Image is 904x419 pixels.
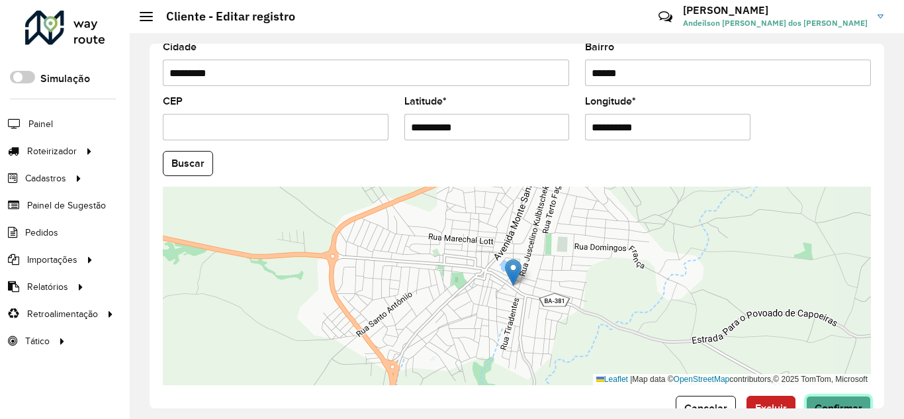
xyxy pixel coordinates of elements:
[585,93,636,109] label: Longitude
[25,334,50,348] span: Tático
[593,374,871,385] div: Map data © contributors,© 2025 TomTom, Microsoft
[25,226,58,240] span: Pedidos
[28,117,53,131] span: Painel
[27,280,68,294] span: Relatórios
[404,93,447,109] label: Latitude
[163,151,213,176] button: Buscar
[27,199,106,212] span: Painel de Sugestão
[27,253,77,267] span: Importações
[683,17,868,29] span: Andeilson [PERSON_NAME] dos [PERSON_NAME]
[630,375,632,384] span: |
[163,93,183,109] label: CEP
[27,144,77,158] span: Roteirizador
[40,71,90,87] label: Simulação
[153,9,295,24] h2: Cliente - Editar registro
[163,39,197,55] label: Cidade
[27,307,98,321] span: Retroalimentação
[505,259,521,286] img: Marker
[674,375,730,384] a: OpenStreetMap
[596,375,628,384] a: Leaflet
[25,171,66,185] span: Cadastros
[683,4,868,17] h3: [PERSON_NAME]
[755,402,787,414] span: Excluir
[815,402,862,414] span: Confirmar
[585,39,614,55] label: Bairro
[651,3,680,31] a: Contato Rápido
[684,402,727,414] span: Cancelar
